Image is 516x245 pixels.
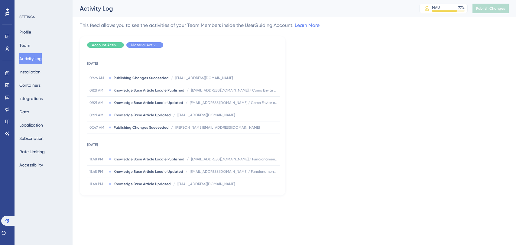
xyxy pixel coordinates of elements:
div: MAU [432,5,440,10]
span: Knowledge Base Article Locale Updated [114,169,183,174]
button: Integrations [19,93,43,104]
span: / [187,157,189,162]
button: Rate Limiting [19,146,45,157]
span: [EMAIL_ADDRESS][DOMAIN_NAME] / Funcionamento da Integração Hits x Máquina da Stone [190,169,277,174]
button: Subscription [19,133,44,144]
button: Data [19,106,29,117]
span: 09.21 AM [89,88,106,93]
span: Knowledge Base Article Updated [114,182,171,186]
span: Knowledge Base Article Locale Published [114,88,184,93]
div: SETTINGS [19,15,68,19]
span: Publishing Changes Succeeded [114,76,169,80]
span: [EMAIL_ADDRESS][DOMAIN_NAME] [177,113,235,118]
button: Publish Changes [472,4,509,13]
div: This feed allows you to see the activities of your Team Members inside the UserGuiding Account. [80,22,320,29]
span: / [187,88,189,93]
a: Learn More [295,22,320,28]
button: Profile [19,27,31,37]
span: / [171,125,173,130]
span: 09.26 AM [89,76,106,80]
span: Knowledge Base Article Locale Updated [114,100,183,105]
button: Containers [19,80,41,91]
span: 09.21 AM [89,100,106,105]
button: Installation [19,66,41,77]
td: [DATE] [87,134,280,153]
span: 11.48 PM [89,169,106,174]
span: Material Activity [131,43,158,47]
span: Account Activity [92,43,119,47]
button: Activity Log [19,53,42,64]
div: Activity Log [80,4,404,13]
span: [EMAIL_ADDRESS][DOMAIN_NAME] / Como Enviar o Voucher da Reserva com as Políticas, Termos e Condiç... [191,88,277,93]
span: Knowledge Base Article Locale Published [114,157,184,162]
span: / [173,182,175,186]
button: Team [19,40,30,51]
button: Localization [19,120,43,131]
span: [EMAIL_ADDRESS][DOMAIN_NAME] [175,76,233,80]
span: / [186,100,187,105]
span: / [171,76,173,80]
span: [EMAIL_ADDRESS][DOMAIN_NAME] / Funcionamento da Integração Hits x Máquina da Stone [191,157,277,162]
span: / [173,113,175,118]
span: 07.47 AM [89,125,106,130]
span: / [186,169,187,174]
span: 09.21 AM [89,113,106,118]
span: Publishing Changes Succeeded [114,125,169,130]
span: [EMAIL_ADDRESS][DOMAIN_NAME] / Como Enviar o Voucher da Reserva com as Políticas, Termos e Condiç... [190,100,277,105]
div: 77 % [458,5,465,10]
span: 11.48 PM [89,182,106,186]
button: Accessibility [19,160,43,170]
span: Knowledge Base Article Updated [114,113,171,118]
span: Publish Changes [476,6,505,11]
span: [PERSON_NAME][EMAIL_ADDRESS][DOMAIN_NAME] [175,125,260,130]
span: 11.48 PM [89,157,106,162]
td: [DATE] [87,53,280,72]
span: [EMAIL_ADDRESS][DOMAIN_NAME] [177,182,235,186]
